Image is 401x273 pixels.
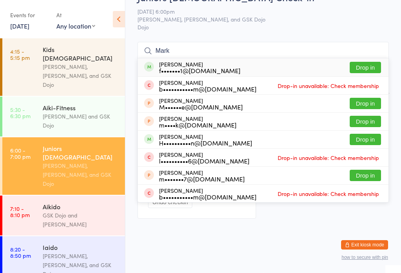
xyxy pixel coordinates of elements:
[43,45,118,62] div: Kids [DEMOGRAPHIC_DATA]
[43,144,118,161] div: Juniors [DEMOGRAPHIC_DATA]
[350,116,381,127] button: Drop in
[10,106,31,119] time: 5:30 - 6:30 pm
[276,80,381,92] span: Drop-in unavailable: Check membership
[137,7,377,15] span: [DATE] 6:00pm
[2,97,125,136] a: 5:30 -6:30 pmAiki-Fitness[PERSON_NAME] and GSK Dojo
[159,140,252,146] div: H••••••••••n@[DOMAIN_NAME]
[43,103,118,112] div: Aiki-Fitness
[10,22,29,30] a: [DATE]
[43,243,118,251] div: Iaido
[10,9,49,22] div: Events for
[276,152,381,163] span: Drop-in unavailable: Check membership
[137,15,377,23] span: [PERSON_NAME], [PERSON_NAME], and GSK Dojo
[43,161,118,188] div: [PERSON_NAME], [PERSON_NAME], and GSK Dojo
[350,134,381,145] button: Drop in
[159,97,243,110] div: [PERSON_NAME]
[2,38,125,96] a: 4:15 -5:15 pmKids [DEMOGRAPHIC_DATA][PERSON_NAME], [PERSON_NAME], and GSK Dojo
[350,62,381,73] button: Drop in
[56,9,95,22] div: At
[159,158,249,164] div: l••••••••••6@[DOMAIN_NAME]
[159,115,237,128] div: [PERSON_NAME]
[159,122,237,128] div: m••••k@[DOMAIN_NAME]
[43,202,118,211] div: Aikido
[43,112,118,130] div: [PERSON_NAME] and GSK Dojo
[56,22,95,30] div: Any location
[159,169,245,182] div: [PERSON_NAME]
[2,137,125,195] a: 6:00 -7:00 pmJuniors [DEMOGRAPHIC_DATA][PERSON_NAME], [PERSON_NAME], and GSK Dojo
[43,62,118,89] div: [PERSON_NAME], [PERSON_NAME], and GSK Dojo
[350,98,381,109] button: Drop in
[159,67,240,74] div: f•••••••1@[DOMAIN_NAME]
[159,86,256,92] div: b•••••••••••m@[DOMAIN_NAME]
[10,205,30,218] time: 7:10 - 8:10 pm
[159,151,249,164] div: [PERSON_NAME]
[159,104,243,110] div: M••••••e@[DOMAIN_NAME]
[159,61,240,74] div: [PERSON_NAME]
[10,48,30,61] time: 4:15 - 5:15 pm
[159,187,256,200] div: [PERSON_NAME]
[341,240,388,250] button: Exit kiosk mode
[2,196,125,235] a: 7:10 -8:10 pmAikidoGSK Dojo and [PERSON_NAME]
[276,188,381,199] span: Drop-in unavailable: Check membership
[159,176,245,182] div: m•••••••7@[DOMAIN_NAME]
[137,23,389,31] span: Dojo
[350,170,381,181] button: Drop in
[159,194,256,200] div: b•••••••••••m@[DOMAIN_NAME]
[10,147,31,160] time: 6:00 - 7:00 pm
[137,42,389,60] input: Search
[43,211,118,229] div: GSK Dojo and [PERSON_NAME]
[341,255,388,260] button: how to secure with pin
[159,79,256,92] div: [PERSON_NAME]
[10,246,31,259] time: 8:20 - 8:50 pm
[159,133,252,146] div: [PERSON_NAME]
